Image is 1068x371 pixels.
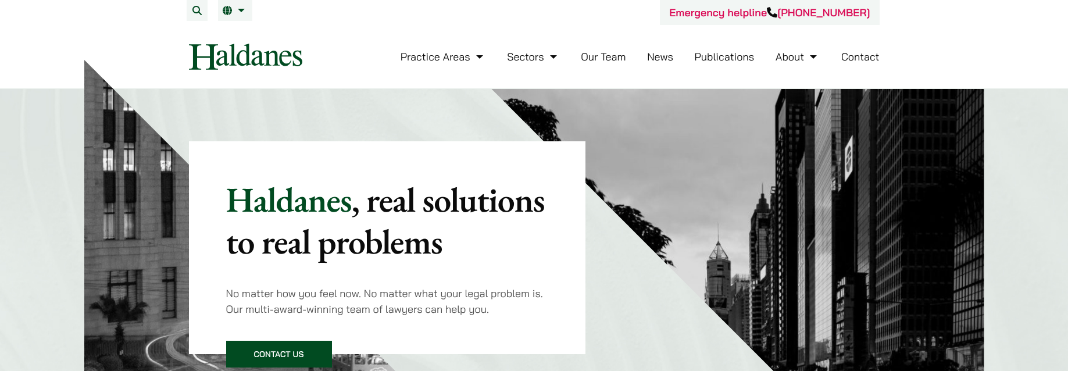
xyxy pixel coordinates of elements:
[507,50,559,63] a: Sectors
[669,6,870,19] a: Emergency helpline[PHONE_NUMBER]
[226,179,549,262] p: Haldanes
[226,177,545,264] mark: , real solutions to real problems
[695,50,755,63] a: Publications
[223,6,248,15] a: EN
[581,50,626,63] a: Our Team
[401,50,486,63] a: Practice Areas
[226,286,549,317] p: No matter how you feel now. No matter what your legal problem is. Our multi-award-winning team of...
[841,50,880,63] a: Contact
[776,50,820,63] a: About
[226,341,332,368] a: Contact Us
[189,44,302,70] img: Logo of Haldanes
[647,50,673,63] a: News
